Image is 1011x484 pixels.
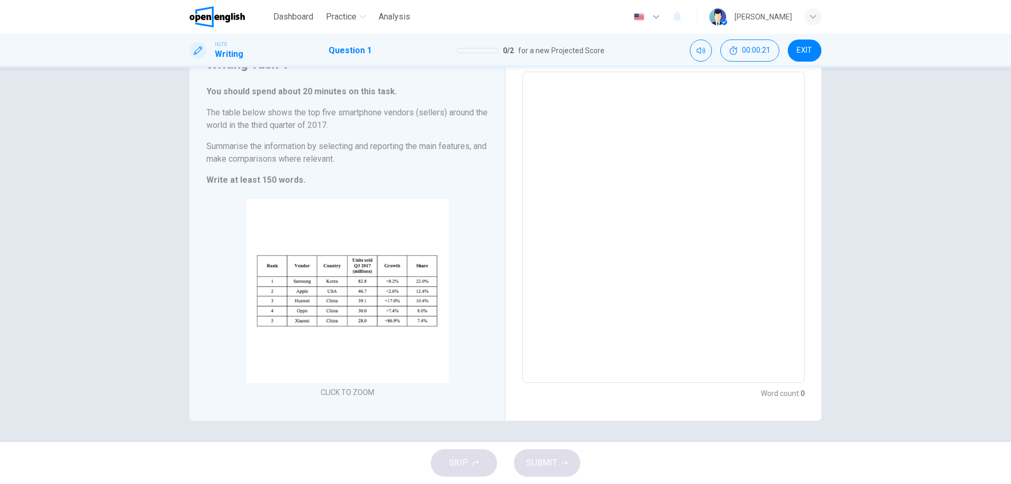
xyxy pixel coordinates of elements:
strong: Write at least 150 words. [206,175,305,185]
button: Practice [322,7,370,26]
img: OpenEnglish logo [190,6,245,27]
span: Practice [326,11,356,23]
h1: Writing [215,48,243,61]
button: EXIT [788,39,821,62]
div: Hide [720,39,779,62]
span: for a new Projected Score [518,44,604,57]
span: Dashboard [273,11,313,23]
h6: The table below shows the top five smartphone vendors (sellers) around the world in the third qua... [206,106,488,132]
span: IELTS [215,41,227,48]
img: Profile picture [709,8,726,25]
span: EXIT [797,46,812,55]
span: 0 / 2 [503,44,514,57]
span: 00:00:21 [742,46,770,55]
h1: Question 1 [329,44,372,57]
span: Analysis [379,11,410,23]
h6: You should spend about 20 minutes on this task. [206,85,488,98]
button: Analysis [374,7,414,26]
h6: Word count : [761,387,805,400]
a: OpenEnglish logo [190,6,269,27]
button: 00:00:21 [720,39,779,62]
strong: 0 [800,389,805,398]
div: [PERSON_NAME] [735,11,792,23]
h6: Summarise the information by selecting and reporting the main features, and make comparisons wher... [206,140,488,165]
button: Dashboard [269,7,318,26]
div: Mute [690,39,712,62]
img: en [632,13,646,21]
